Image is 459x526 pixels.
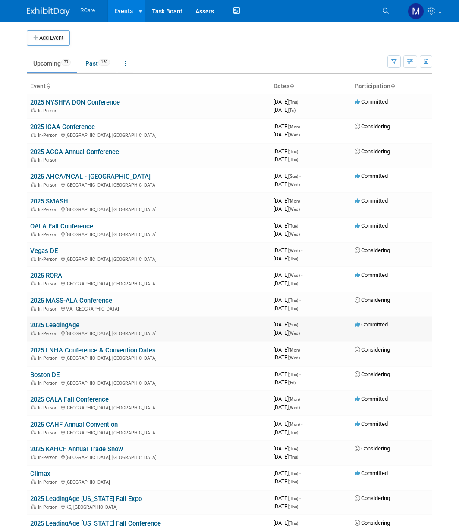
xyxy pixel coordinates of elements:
span: (Mon) [289,124,300,129]
span: (Fri) [289,380,296,385]
span: (Wed) [289,405,300,410]
img: In-Person Event [31,306,36,311]
img: In-Person Event [31,455,36,459]
span: [DATE] [274,98,301,105]
span: (Wed) [289,355,300,360]
span: - [299,297,301,303]
span: Considering [355,148,390,155]
span: In-Person [38,306,60,312]
span: Committed [355,173,388,179]
img: In-Person Event [31,157,36,162]
span: [DATE] [274,520,301,526]
span: (Thu) [289,479,298,484]
span: [DATE] [274,197,302,204]
span: (Sun) [289,323,298,327]
span: (Thu) [289,455,298,459]
span: [DATE] [274,222,301,229]
a: 2025 LeadingAge [US_STATE] Fall Expo [30,495,142,503]
span: Considering [355,247,390,253]
span: - [299,495,301,501]
button: Add Event [27,30,70,46]
span: 158 [98,59,110,66]
span: (Thu) [289,257,298,261]
a: Boston DE [30,371,60,379]
div: [GEOGRAPHIC_DATA], [GEOGRAPHIC_DATA] [30,131,267,138]
span: [DATE] [274,429,298,435]
span: - [299,520,301,526]
span: (Wed) [289,182,300,187]
span: In-Person [38,355,60,361]
span: In-Person [38,479,60,485]
span: - [299,470,301,476]
span: In-Person [38,455,60,460]
span: - [301,247,302,253]
img: In-Person Event [31,405,36,409]
span: Committed [355,98,388,105]
span: (Mon) [289,397,300,402]
span: [DATE] [274,206,300,212]
span: - [301,346,302,353]
a: 2025 LNHA Conference & Convention Dates [30,346,156,354]
span: [DATE] [274,247,302,253]
img: In-Person Event [31,430,36,434]
span: (Tue) [289,430,298,435]
span: In-Person [38,331,60,336]
span: (Wed) [289,331,300,336]
img: In-Person Event [31,108,36,112]
a: Upcoming23 [27,55,77,72]
img: In-Person Event [31,232,36,236]
a: Past158 [79,55,116,72]
span: [DATE] [274,280,298,286]
span: (Wed) [289,133,300,137]
span: - [299,321,301,328]
a: Sort by Event Name [46,82,50,89]
span: [DATE] [274,346,302,353]
span: [DATE] [274,379,296,386]
img: In-Person Event [31,207,36,211]
span: (Wed) [289,207,300,212]
img: In-Person Event [31,133,36,137]
th: Dates [270,79,351,94]
span: [DATE] [274,404,300,410]
img: In-Person Event [31,331,36,335]
span: - [299,222,301,229]
a: 2025 CAHF Annual Convention [30,421,118,428]
span: Considering [355,495,390,501]
span: [DATE] [274,503,298,510]
span: (Mon) [289,348,300,352]
span: [DATE] [274,421,302,427]
span: In-Person [38,108,60,114]
span: [DATE] [274,470,301,476]
span: [DATE] [274,255,298,262]
div: [GEOGRAPHIC_DATA], [GEOGRAPHIC_DATA] [30,255,267,262]
span: - [301,123,302,130]
span: (Thu) [289,157,298,162]
div: [GEOGRAPHIC_DATA], [GEOGRAPHIC_DATA] [30,453,267,460]
span: Considering [355,371,390,377]
span: [DATE] [274,173,301,179]
a: 2025 LeadingAge [30,321,79,329]
span: Committed [355,421,388,427]
span: - [299,371,301,377]
span: (Thu) [289,521,298,526]
span: Committed [355,272,388,278]
span: [DATE] [274,305,298,311]
span: Considering [355,123,390,130]
span: [DATE] [274,272,302,278]
span: [DATE] [274,156,298,162]
span: Committed [355,396,388,402]
span: In-Person [38,380,60,386]
span: Committed [355,197,388,204]
span: In-Person [38,430,60,436]
span: In-Person [38,504,60,510]
span: [DATE] [274,148,301,155]
span: In-Person [38,182,60,188]
span: (Mon) [289,422,300,427]
a: 2025 NYSHFA DON Conference [30,98,120,106]
div: [GEOGRAPHIC_DATA], [GEOGRAPHIC_DATA] [30,330,267,336]
span: Considering [355,297,390,303]
img: In-Person Event [31,479,36,484]
span: [DATE] [274,495,301,501]
span: 23 [61,59,71,66]
span: - [301,197,302,204]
